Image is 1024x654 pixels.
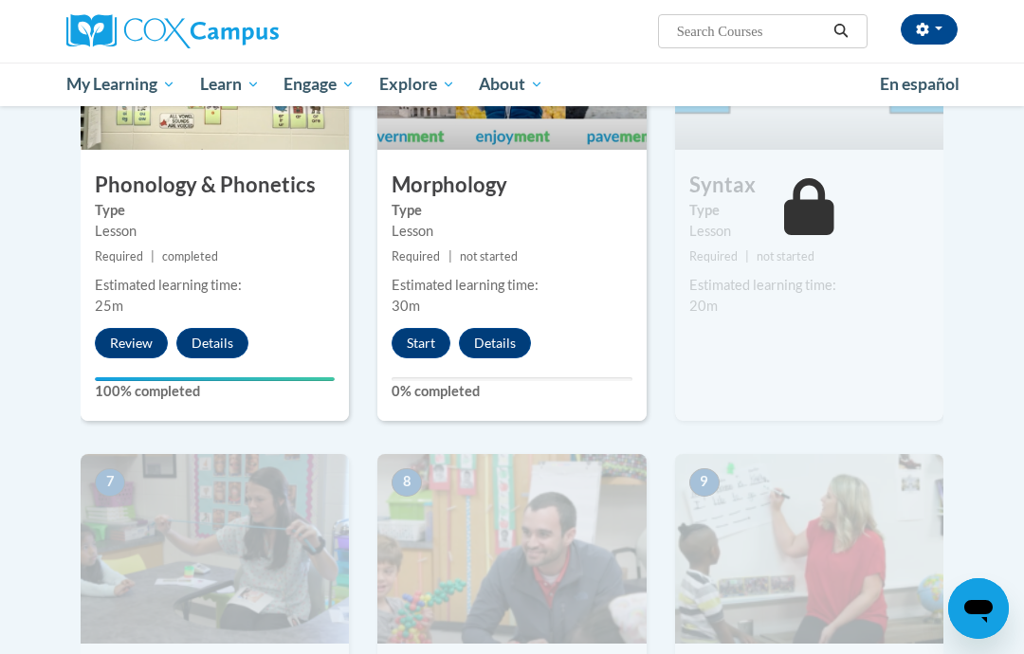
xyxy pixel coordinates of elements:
[379,73,455,96] span: Explore
[283,73,355,96] span: Engage
[188,63,272,106] a: Learn
[367,63,467,106] a: Explore
[460,249,518,263] span: not started
[392,200,631,221] label: Type
[95,200,335,221] label: Type
[95,377,335,381] div: Your progress
[95,275,335,296] div: Estimated learning time:
[200,73,260,96] span: Learn
[54,63,188,106] a: My Learning
[271,63,367,106] a: Engage
[448,249,452,263] span: |
[689,200,929,221] label: Type
[689,249,738,263] span: Required
[392,275,631,296] div: Estimated learning time:
[392,381,631,402] label: 0% completed
[52,63,972,106] div: Main menu
[66,14,279,48] img: Cox Campus
[479,73,543,96] span: About
[827,20,855,43] button: Search
[868,64,972,104] a: En español
[745,249,749,263] span: |
[901,14,958,45] button: Account Settings
[95,468,125,497] span: 7
[689,275,929,296] div: Estimated learning time:
[95,249,143,263] span: Required
[162,249,218,263] span: completed
[95,328,168,358] button: Review
[675,454,943,644] img: Course Image
[95,381,335,402] label: 100% completed
[151,249,155,263] span: |
[176,328,248,358] button: Details
[689,298,718,314] span: 20m
[757,249,814,263] span: not started
[95,298,123,314] span: 25m
[392,221,631,242] div: Lesson
[675,20,827,43] input: Search Courses
[377,454,646,644] img: Course Image
[675,171,943,200] h3: Syntax
[467,63,557,106] a: About
[392,468,422,497] span: 8
[95,221,335,242] div: Lesson
[377,171,646,200] h3: Morphology
[66,14,344,48] a: Cox Campus
[459,328,531,358] button: Details
[392,328,450,358] button: Start
[948,578,1009,639] iframe: Button to launch messaging window
[392,298,420,314] span: 30m
[880,74,960,94] span: En español
[66,73,175,96] span: My Learning
[689,468,720,497] span: 9
[81,171,349,200] h3: Phonology & Phonetics
[689,221,929,242] div: Lesson
[81,454,349,644] img: Course Image
[392,249,440,263] span: Required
